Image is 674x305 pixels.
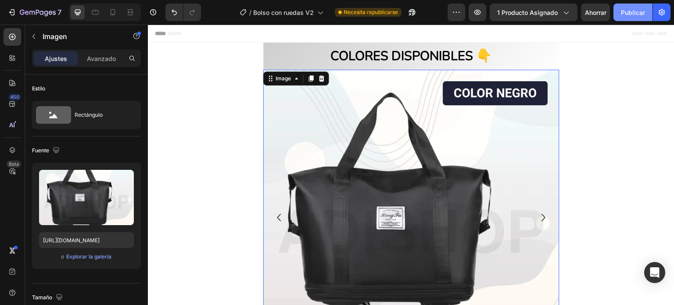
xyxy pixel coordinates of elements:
p: Imagen [43,31,117,42]
div: Abrir Intercom Messenger [644,262,665,283]
font: Publicar [621,9,645,16]
input: https://ejemplo.com/imagen.jpg [39,232,134,248]
div: Deshacer/Rehacer [165,4,201,21]
font: Bolso con ruedas V2 [253,9,314,16]
button: Publicar [613,4,652,21]
button: 7 [4,4,65,21]
font: Necesita republicarse [344,9,398,15]
font: Explorar la galería [66,253,111,260]
font: Ajustes [45,55,67,62]
button: Explorar la galería [66,252,112,261]
font: Beta [9,161,19,167]
img: imagen de vista previa [39,170,134,225]
div: Image [126,50,145,58]
font: Estilo [32,85,45,92]
button: Carousel Next Arrow [387,184,405,202]
font: Ahorrar [585,9,606,16]
font: Imagen [43,32,67,41]
font: Fuente [32,147,49,154]
font: 1 producto asignado [497,9,558,16]
iframe: Área de diseño [148,25,674,305]
font: 7 [57,8,61,17]
font: Avanzado [87,55,116,62]
button: 1 producto asignado [490,4,577,21]
font: / [249,9,251,16]
button: Ahorrar [581,4,610,21]
font: Rectángulo [75,111,103,118]
font: Tamaño [32,294,52,301]
font: o [61,253,64,260]
font: 450 [10,94,19,100]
